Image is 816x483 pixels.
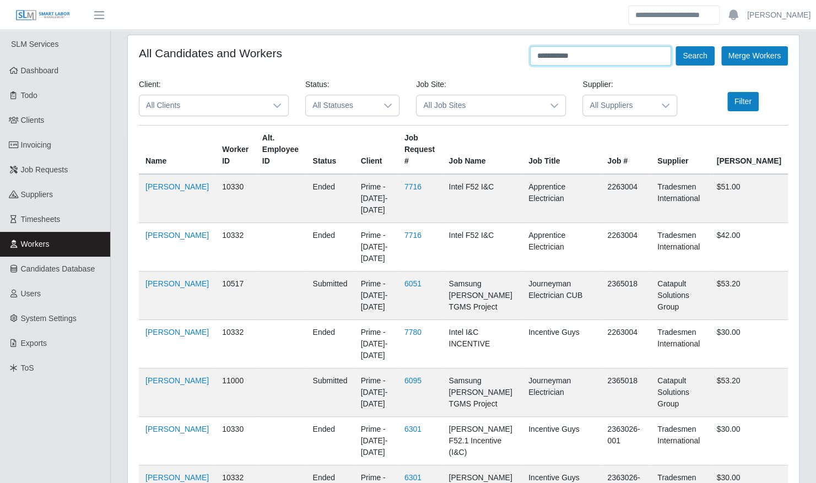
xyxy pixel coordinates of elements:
label: Job Site: [416,79,446,90]
a: [PERSON_NAME] [747,9,810,21]
a: [PERSON_NAME] [145,182,209,191]
th: Job Title [522,126,601,175]
td: Intel F52 I&C [442,223,522,272]
td: Prime - [DATE]-[DATE] [354,320,397,368]
a: 6095 [404,376,421,385]
td: 2263004 [601,223,651,272]
span: All Statuses [306,95,377,116]
td: [PERSON_NAME] F52.1 Incentive (I&C) [442,417,522,465]
td: $30.00 [710,417,788,465]
span: All Suppliers [583,95,654,116]
td: Tradesmen International [651,417,710,465]
span: Exports [21,339,47,348]
td: Apprentice Electrician [522,223,601,272]
td: 10332 [215,223,256,272]
td: $53.20 [710,272,788,320]
span: Todo [21,91,37,100]
a: 7716 [404,231,421,240]
td: 2263004 [601,174,651,223]
span: Timesheets [21,215,61,224]
td: Intel F52 I&C [442,174,522,223]
th: Name [139,126,215,175]
th: Alt. Employee ID [256,126,306,175]
td: Journeyman Electrician CUB [522,272,601,320]
td: $42.00 [710,223,788,272]
th: Supplier [651,126,710,175]
span: All Job Sites [417,95,543,116]
a: 6051 [404,279,421,288]
span: Dashboard [21,66,59,75]
span: Invoicing [21,140,51,149]
span: SLM Services [11,40,58,48]
td: 10330 [215,417,256,465]
td: Tradesmen International [651,174,710,223]
td: Incentive Guys [522,417,601,465]
span: ToS [21,363,34,372]
td: $53.20 [710,368,788,417]
label: Status: [305,79,329,90]
td: Samsung [PERSON_NAME] TGMS Project [442,368,522,417]
td: ended [306,417,354,465]
span: All Clients [139,95,266,116]
td: submitted [306,368,354,417]
span: Clients [21,116,45,124]
td: ended [306,320,354,368]
td: Tradesmen International [651,320,710,368]
td: $51.00 [710,174,788,223]
th: Job # [601,126,651,175]
input: Search [628,6,720,25]
td: Prime - [DATE]-[DATE] [354,223,397,272]
td: Incentive Guys [522,320,601,368]
td: Prime - [DATE]-[DATE] [354,174,397,223]
td: 2365018 [601,272,651,320]
button: Search [676,46,714,66]
a: 6301 [404,425,421,433]
td: Prime - [DATE]-[DATE] [354,417,397,465]
th: Client [354,126,397,175]
td: 11000 [215,368,256,417]
td: ended [306,223,354,272]
a: [PERSON_NAME] [145,425,209,433]
span: Suppliers [21,190,53,199]
th: [PERSON_NAME] [710,126,788,175]
a: [PERSON_NAME] [145,328,209,337]
td: Journeyman Electrician [522,368,601,417]
td: 2363026-001 [601,417,651,465]
span: Job Requests [21,165,68,174]
td: 10332 [215,320,256,368]
td: 2263004 [601,320,651,368]
a: [PERSON_NAME] [145,231,209,240]
a: [PERSON_NAME] [145,376,209,385]
label: Client: [139,79,161,90]
td: Intel I&C INCENTIVE [442,320,522,368]
span: Workers [21,240,50,248]
td: $30.00 [710,320,788,368]
a: 6301 [404,473,421,482]
h4: All Candidates and Workers [139,46,282,60]
td: 2365018 [601,368,651,417]
td: 10517 [215,272,256,320]
th: Worker ID [215,126,256,175]
td: Prime - [DATE]-[DATE] [354,368,397,417]
th: Status [306,126,354,175]
button: Merge Workers [721,46,788,66]
th: Job Request # [398,126,442,175]
td: Catapult Solutions Group [651,272,710,320]
span: Users [21,289,41,298]
td: Catapult Solutions Group [651,368,710,417]
td: Prime - [DATE]-[DATE] [354,272,397,320]
th: Job Name [442,126,522,175]
a: [PERSON_NAME] [145,473,209,482]
a: 7780 [404,328,421,337]
span: System Settings [21,314,77,323]
img: SLM Logo [15,9,71,21]
label: Supplier: [582,79,613,90]
td: ended [306,174,354,223]
button: Filter [727,92,759,111]
span: Candidates Database [21,264,95,273]
td: submitted [306,272,354,320]
td: Apprentice Electrician [522,174,601,223]
td: Samsung [PERSON_NAME] TGMS Project [442,272,522,320]
td: 10330 [215,174,256,223]
td: Tradesmen International [651,223,710,272]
